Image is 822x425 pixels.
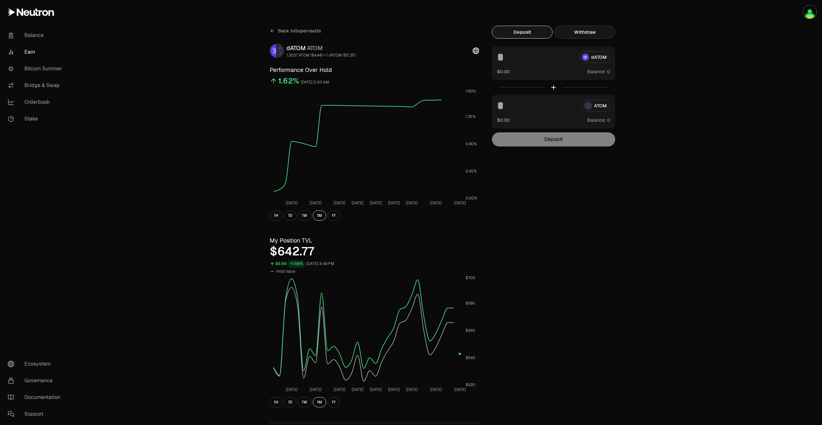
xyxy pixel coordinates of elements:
[492,26,553,39] button: Deposit
[3,44,69,60] a: Earn
[3,60,69,77] a: Bitcoin Summer
[298,397,311,407] button: 1W
[406,387,418,392] tspan: [DATE]
[3,356,69,372] a: Ecosystem
[278,28,321,34] span: Back to Supervaults
[3,94,69,111] a: Orderbook
[310,200,321,206] tspan: [DATE]
[430,387,442,392] tspan: [DATE]
[276,269,295,274] span: Hold Value
[370,200,382,206] tspan: [DATE]
[3,406,69,422] a: Support
[328,210,340,221] button: 1Y
[278,76,299,86] div: 1.62%
[270,210,283,221] button: 1H
[466,114,476,119] tspan: 1.35%
[466,169,477,174] tspan: 0.45%
[466,196,477,201] tspan: 0.00%
[466,382,475,387] tspan: $620
[466,89,476,94] tspan: 1.80%
[352,387,363,392] tspan: [DATE]
[313,210,326,221] button: 1M
[466,301,475,306] tspan: $680
[313,397,326,407] button: 1M
[334,200,345,206] tspan: [DATE]
[298,210,311,221] button: 1W
[270,245,479,258] div: $642.77
[270,66,479,75] h3: Performance Over Hold
[288,260,305,268] div: +1.56%
[3,372,69,389] a: Governance
[466,355,475,360] tspan: $640
[388,200,400,206] tspan: [DATE]
[466,141,477,146] tspan: 0.90%
[284,210,296,221] button: 1D
[406,200,418,206] tspan: [DATE]
[286,44,355,53] div: dATOM
[3,111,69,127] a: Stake
[334,387,345,392] tspan: [DATE]
[301,79,329,86] div: [DATE] 2:00 AM
[3,389,69,406] a: Documentation
[270,26,321,36] a: Back toSupervaults
[587,68,606,75] span: Balance:
[328,397,340,407] button: 1Y
[497,117,510,123] button: $0.00
[803,6,816,19] img: portefeuilleterra
[284,397,296,407] button: 1D
[454,200,466,206] tspan: [DATE]
[587,117,606,123] span: Balance:
[466,275,475,280] tspan: $700
[352,200,363,206] tspan: [DATE]
[286,200,298,206] tspan: [DATE]
[307,44,323,52] span: ATOM
[306,260,334,268] div: [DATE] 4:49 PM
[3,27,69,44] a: Balance
[270,236,479,245] h3: My Position TVL
[286,387,298,392] tspan: [DATE]
[370,387,382,392] tspan: [DATE]
[3,77,69,94] a: Bridge & Swap
[270,44,276,57] img: dATOM Logo
[454,387,466,392] tspan: [DATE]
[277,44,283,57] img: ATOM Logo
[430,200,442,206] tspan: [DATE]
[310,387,321,392] tspan: [DATE]
[466,328,475,333] tspan: $660
[286,53,355,58] div: 1.2037 ATOM ($4.44) = 1 dATOM ($5.35)
[388,387,400,392] tspan: [DATE]
[270,397,283,407] button: 1H
[275,260,287,268] div: $9.89
[555,26,615,39] button: Withdraw
[497,68,510,75] button: $0.00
